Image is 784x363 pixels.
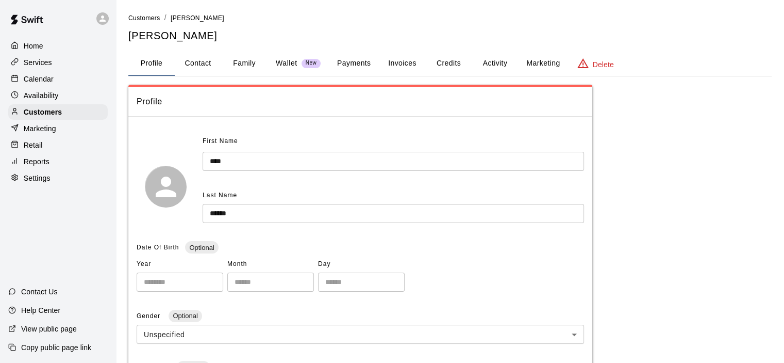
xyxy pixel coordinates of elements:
[24,123,56,134] p: Marketing
[276,58,297,69] p: Wallet
[137,325,584,344] div: Unspecified
[24,57,52,68] p: Services
[8,137,108,153] a: Retail
[8,38,108,54] a: Home
[137,95,584,108] span: Profile
[227,256,314,273] span: Month
[518,51,568,76] button: Marketing
[169,312,202,320] span: Optional
[24,140,43,150] p: Retail
[8,104,108,120] a: Customers
[24,41,43,51] p: Home
[8,71,108,87] a: Calendar
[302,60,321,67] span: New
[8,154,108,169] a: Reports
[128,51,175,76] button: Profile
[137,312,162,320] span: Gender
[128,13,160,22] a: Customers
[221,51,268,76] button: Family
[24,90,59,101] p: Availability
[8,170,108,186] a: Settings
[425,51,472,76] button: Credits
[21,324,77,334] p: View public page
[8,55,108,70] a: Services
[318,256,405,273] span: Day
[137,256,223,273] span: Year
[24,74,54,84] p: Calendar
[24,173,51,183] p: Settings
[24,107,62,117] p: Customers
[203,192,237,199] span: Last Name
[21,305,60,315] p: Help Center
[24,156,49,167] p: Reports
[21,342,91,353] p: Copy public page link
[128,29,772,43] h5: [PERSON_NAME]
[472,51,518,76] button: Activity
[128,14,160,22] span: Customers
[8,88,108,103] a: Availability
[185,244,218,251] span: Optional
[329,51,379,76] button: Payments
[164,12,166,23] li: /
[203,133,238,150] span: First Name
[593,59,614,70] p: Delete
[128,12,772,24] nav: breadcrumb
[128,51,772,76] div: basic tabs example
[8,121,108,136] a: Marketing
[137,244,179,251] span: Date Of Birth
[171,14,224,22] span: [PERSON_NAME]
[175,51,221,76] button: Contact
[21,287,58,297] p: Contact Us
[379,51,425,76] button: Invoices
